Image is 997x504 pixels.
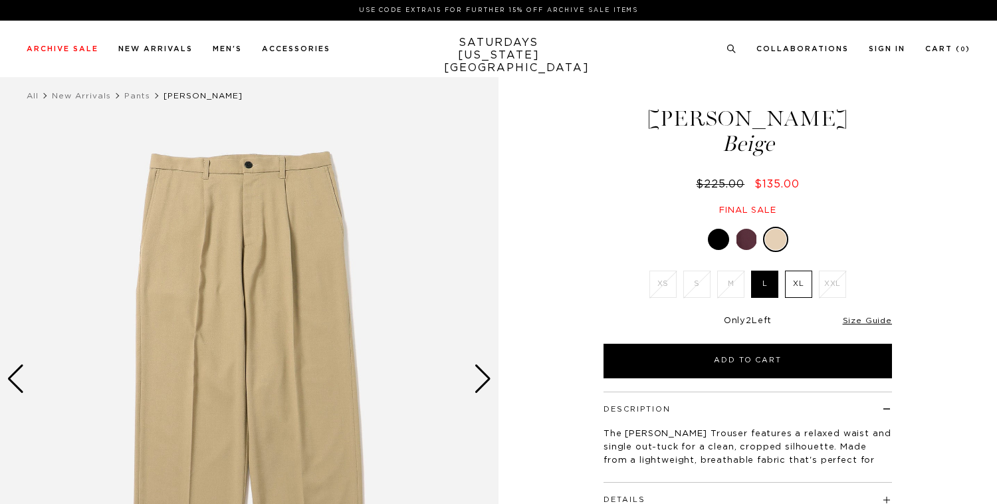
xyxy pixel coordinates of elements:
[164,92,243,100] span: [PERSON_NAME]
[604,496,645,503] button: Details
[869,45,905,53] a: Sign In
[751,271,778,298] label: L
[604,344,892,378] button: Add to Cart
[32,5,965,15] p: Use Code EXTRA15 for Further 15% Off Archive Sale Items
[444,37,554,74] a: SATURDAYS[US_STATE][GEOGRAPHIC_DATA]
[27,92,39,100] a: All
[604,428,892,481] p: The [PERSON_NAME] Trouser features a relaxed waist and single out-tuck for a clean, cropped silho...
[474,364,492,394] div: Next slide
[756,45,849,53] a: Collaborations
[52,92,111,100] a: New Arrivals
[843,316,892,324] a: Size Guide
[696,179,750,189] del: $225.00
[602,205,894,216] div: Final sale
[785,271,812,298] label: XL
[925,45,970,53] a: Cart (0)
[754,179,800,189] span: $135.00
[7,364,25,394] div: Previous slide
[604,316,892,327] div: Only Left
[960,47,966,53] small: 0
[262,45,330,53] a: Accessories
[27,45,98,53] a: Archive Sale
[602,133,894,155] span: Beige
[746,316,752,325] span: 2
[118,45,193,53] a: New Arrivals
[602,108,894,155] h1: [PERSON_NAME]
[124,92,150,100] a: Pants
[213,45,242,53] a: Men's
[604,406,671,413] button: Description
